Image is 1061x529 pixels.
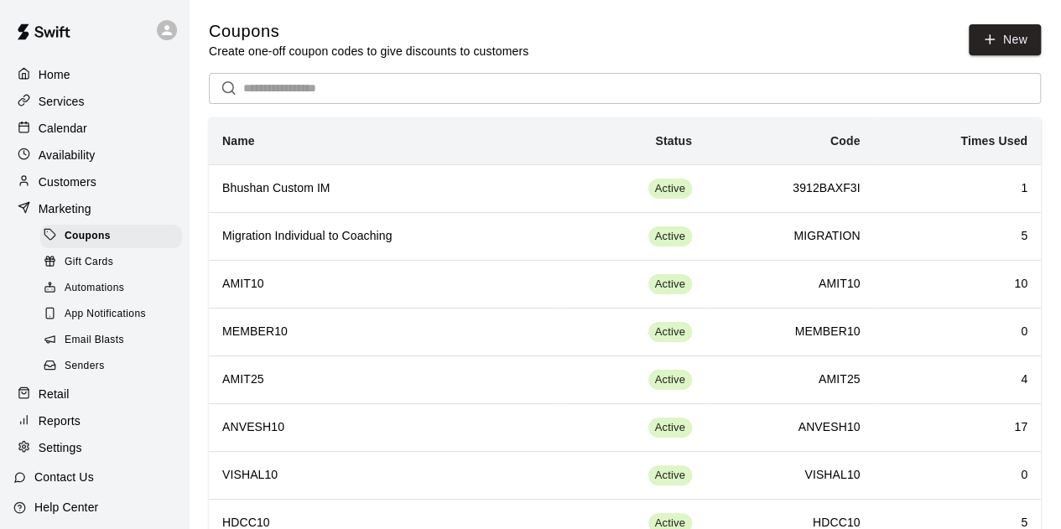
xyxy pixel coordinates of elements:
[39,147,96,163] p: Availability
[40,355,182,378] div: Senders
[39,120,87,137] p: Calendar
[222,323,546,341] h6: MEMBER10
[40,276,189,302] a: Automations
[222,418,546,437] h6: ANVESH10
[887,371,1027,389] h6: 4
[39,174,96,190] p: Customers
[65,254,113,271] span: Gift Cards
[830,134,861,148] b: Code
[719,323,861,341] h6: MEMBER10
[40,223,189,249] a: Coupons
[40,354,189,380] a: Senders
[40,303,182,326] div: App Notifications
[65,306,146,323] span: App Notifications
[65,280,124,297] span: Automations
[655,134,692,148] b: Status
[65,332,124,349] span: Email Blasts
[13,169,175,194] a: Customers
[39,412,81,429] p: Reports
[40,225,182,248] div: Coupons
[887,179,1027,198] h6: 1
[40,249,189,275] a: Gift Cards
[39,66,70,83] p: Home
[222,275,546,293] h6: AMIT10
[39,439,82,456] p: Settings
[648,420,692,436] span: Active
[887,466,1027,485] h6: 0
[13,143,175,168] a: Availability
[648,468,692,484] span: Active
[887,323,1027,341] h6: 0
[648,229,692,245] span: Active
[222,179,546,198] h6: Bhushan Custom IM
[648,181,692,197] span: Active
[648,372,692,388] span: Active
[13,196,175,221] a: Marketing
[887,227,1027,246] h6: 5
[719,179,861,198] h6: 3912BAXF3I
[39,200,91,217] p: Marketing
[209,43,528,60] p: Create one-off coupon codes to give discounts to customers
[222,134,255,148] b: Name
[65,358,105,375] span: Senders
[960,134,1027,148] b: Times Used
[969,24,1041,55] button: New
[887,275,1027,293] h6: 10
[719,466,861,485] h6: VISHAL10
[209,20,528,43] h5: Coupons
[39,386,70,402] p: Retail
[40,328,189,354] a: Email Blasts
[719,275,861,293] h6: AMIT10
[13,89,175,114] a: Services
[719,418,861,437] h6: ANVESH10
[719,371,861,389] h6: AMIT25
[40,329,182,352] div: Email Blasts
[887,418,1027,437] h6: 17
[65,228,111,245] span: Coupons
[719,227,861,246] h6: MIGRATION
[34,499,98,516] p: Help Center
[13,435,175,460] a: Settings
[648,324,692,340] span: Active
[40,302,189,328] a: App Notifications
[13,62,175,87] a: Home
[222,227,546,246] h6: Migration Individual to Coaching
[13,381,175,407] a: Retail
[39,93,85,110] p: Services
[13,116,175,141] a: Calendar
[40,251,182,274] div: Gift Cards
[34,469,94,485] p: Contact Us
[222,371,546,389] h6: AMIT25
[13,408,175,433] a: Reports
[40,277,182,300] div: Automations
[222,466,546,485] h6: VISHAL10
[648,277,692,293] span: Active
